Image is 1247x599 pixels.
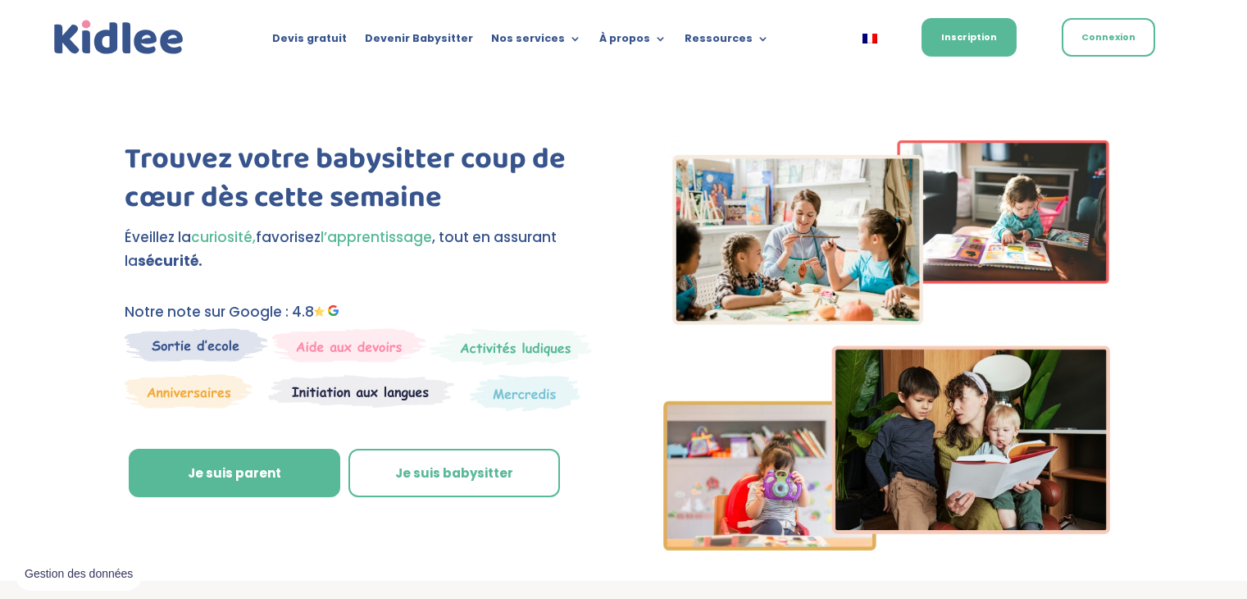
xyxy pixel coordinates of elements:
[685,33,769,51] a: Ressources
[1062,18,1155,57] a: Connexion
[50,16,188,59] a: Kidlee Logo
[125,226,596,273] p: Éveillez la favorisez , tout en assurant la
[663,536,1111,556] picture: Imgs-2
[599,33,667,51] a: À propos
[50,16,188,59] img: logo_kidlee_bleu
[191,227,256,247] span: curiosité,
[125,140,596,226] h1: Trouvez votre babysitter coup de cœur dès cette semaine
[129,449,340,498] a: Je suis parent
[272,328,426,363] img: weekends
[268,374,454,409] img: Atelier thematique
[272,33,347,51] a: Devis gratuit
[321,227,432,247] span: l’apprentissage
[430,328,592,366] img: Mercredi
[125,374,253,409] img: Anniversaire
[15,557,143,592] button: Gestion des données
[922,18,1017,57] a: Inscription
[491,33,581,51] a: Nos services
[470,374,580,412] img: Thematique
[862,34,877,43] img: Français
[125,328,268,362] img: Sortie decole
[138,251,203,271] strong: sécurité.
[25,567,133,582] span: Gestion des données
[125,300,596,324] p: Notre note sur Google : 4.8
[348,449,560,498] a: Je suis babysitter
[365,33,473,51] a: Devenir Babysitter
